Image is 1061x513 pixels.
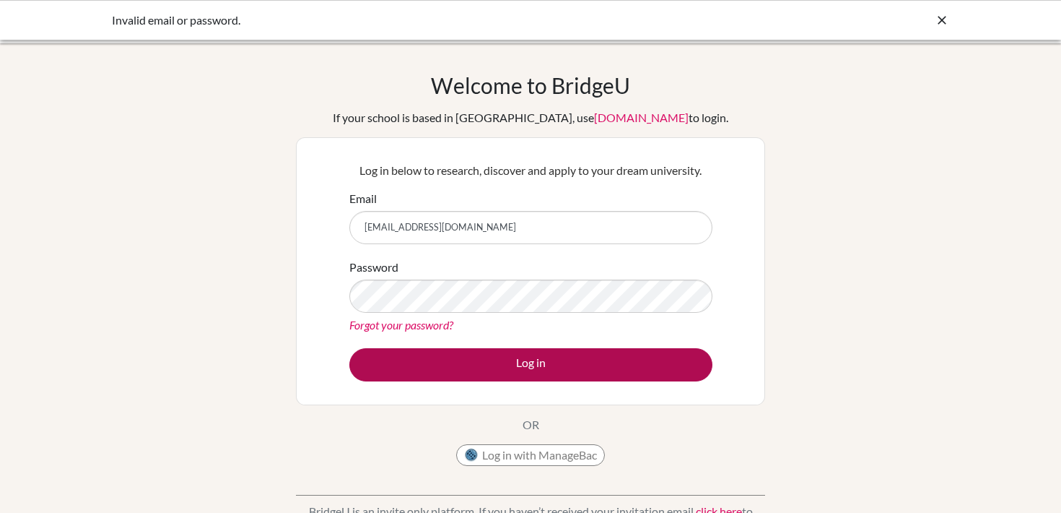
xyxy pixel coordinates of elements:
[349,348,712,381] button: Log in
[333,109,728,126] div: If your school is based in [GEOGRAPHIC_DATA], use to login.
[349,318,453,332] a: Forgot your password?
[349,190,377,207] label: Email
[431,72,630,98] h1: Welcome to BridgeU
[349,259,398,276] label: Password
[112,12,733,29] div: Invalid email or password.
[594,111,689,124] a: [DOMAIN_NAME]
[456,444,605,466] button: Log in with ManageBac
[349,162,712,179] p: Log in below to research, discover and apply to your dream university.
[523,416,539,434] p: OR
